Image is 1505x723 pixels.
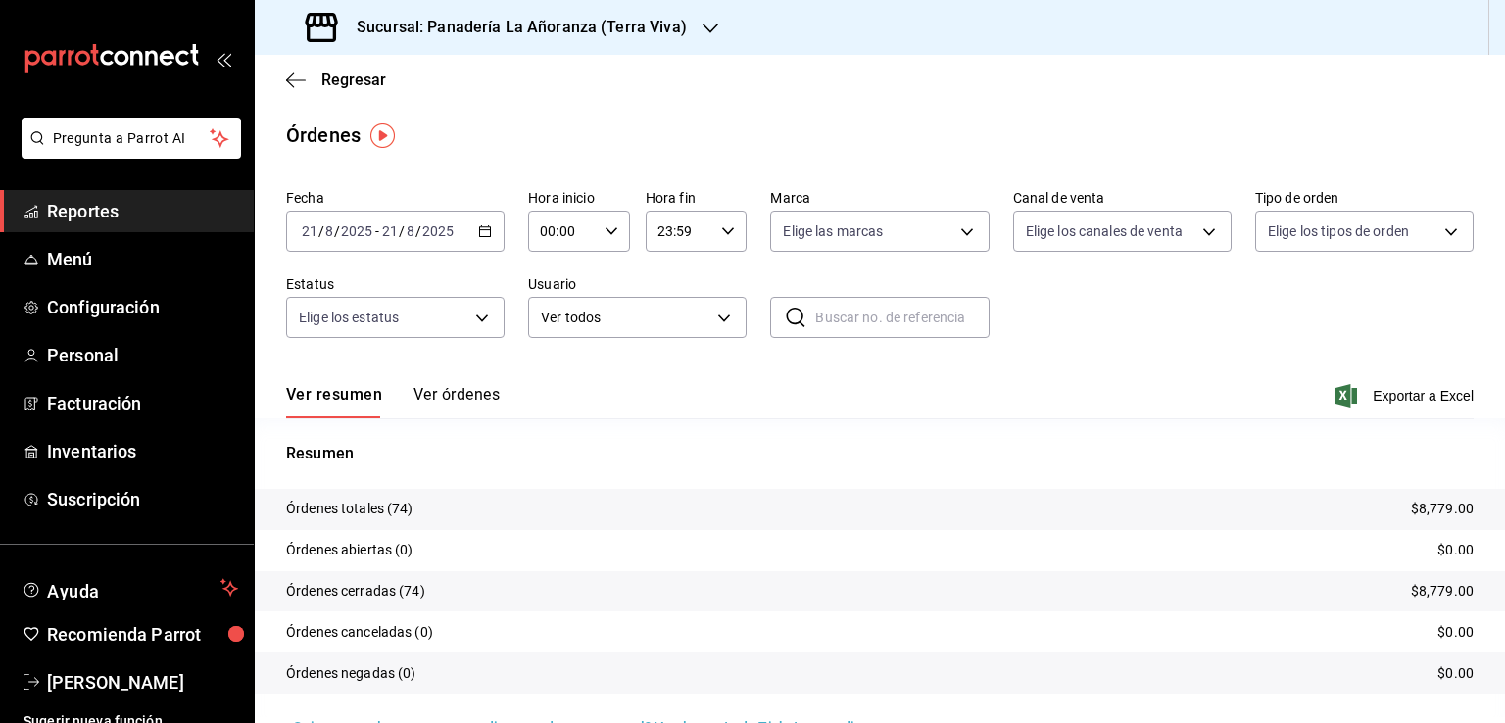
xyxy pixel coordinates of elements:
[286,622,433,643] p: Órdenes canceladas (0)
[528,277,747,291] label: Usuario
[1411,499,1474,519] p: $8,779.00
[415,223,421,239] span: /
[286,385,382,418] button: Ver resumen
[286,277,505,291] label: Estatus
[399,223,405,239] span: /
[299,308,399,327] span: Elige los estatus
[381,223,399,239] input: --
[286,385,500,418] div: navigation tabs
[286,120,361,150] div: Órdenes
[286,191,505,205] label: Fecha
[286,581,425,602] p: Órdenes cerradas (74)
[1437,663,1474,684] p: $0.00
[47,576,213,600] span: Ayuda
[47,246,238,272] span: Menú
[770,191,989,205] label: Marca
[1437,622,1474,643] p: $0.00
[47,438,238,464] span: Inventarios
[528,191,630,205] label: Hora inicio
[47,669,238,696] span: [PERSON_NAME]
[413,385,500,418] button: Ver órdenes
[318,223,324,239] span: /
[340,223,373,239] input: ----
[47,198,238,224] span: Reportes
[421,223,455,239] input: ----
[286,499,413,519] p: Órdenes totales (74)
[1013,191,1232,205] label: Canal de venta
[324,223,334,239] input: --
[1437,540,1474,560] p: $0.00
[783,221,883,241] span: Elige las marcas
[301,223,318,239] input: --
[47,621,238,648] span: Recomienda Parrot
[286,442,1474,465] p: Resumen
[47,390,238,416] span: Facturación
[47,486,238,512] span: Suscripción
[22,118,241,159] button: Pregunta a Parrot AI
[47,294,238,320] span: Configuración
[541,308,710,328] span: Ver todos
[341,16,687,39] h3: Sucursal: Panadería La Añoranza (Terra Viva)
[53,128,211,149] span: Pregunta a Parrot AI
[370,123,395,148] img: Tooltip marker
[406,223,415,239] input: --
[1339,384,1474,408] button: Exportar a Excel
[286,540,413,560] p: Órdenes abiertas (0)
[1026,221,1183,241] span: Elige los canales de venta
[286,71,386,89] button: Regresar
[334,223,340,239] span: /
[1255,191,1474,205] label: Tipo de orden
[1268,221,1409,241] span: Elige los tipos de orden
[216,51,231,67] button: open_drawer_menu
[47,342,238,368] span: Personal
[815,298,989,337] input: Buscar no. de referencia
[321,71,386,89] span: Regresar
[646,191,748,205] label: Hora fin
[286,663,416,684] p: Órdenes negadas (0)
[375,223,379,239] span: -
[14,142,241,163] a: Pregunta a Parrot AI
[1411,581,1474,602] p: $8,779.00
